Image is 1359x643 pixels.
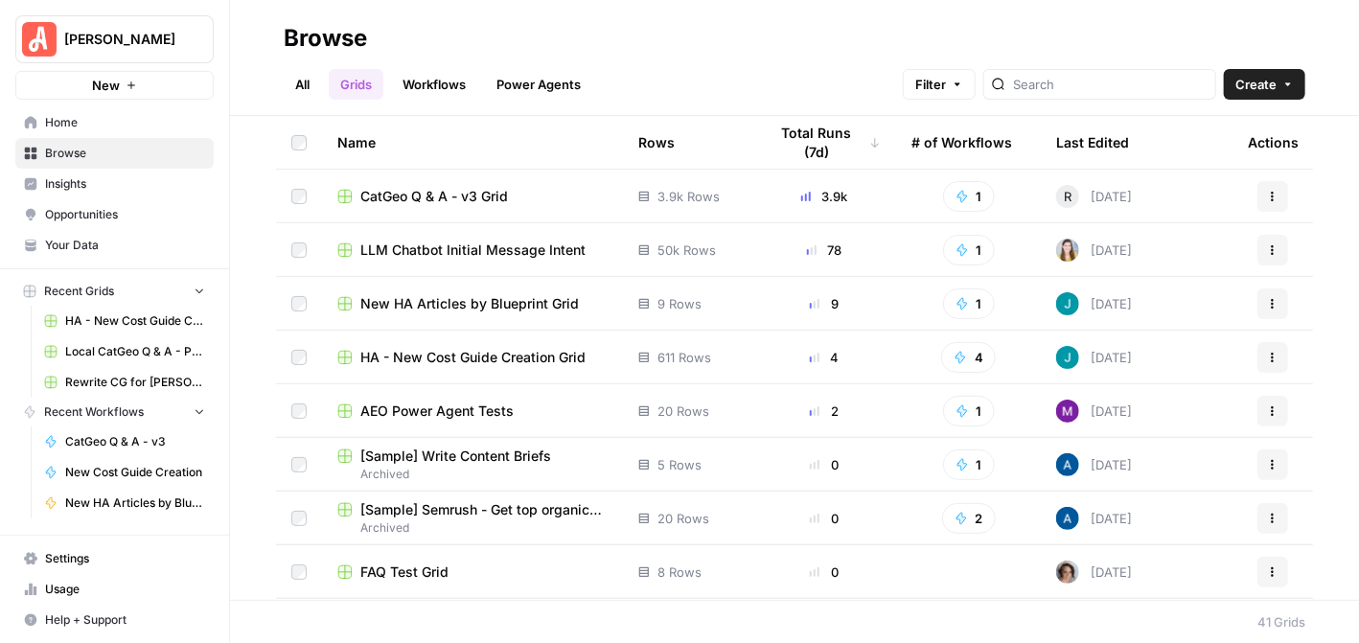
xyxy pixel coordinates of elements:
[768,187,881,206] div: 3.9k
[337,466,608,483] span: Archived
[915,75,946,94] span: Filter
[1056,507,1132,530] div: [DATE]
[941,342,996,373] button: 4
[1056,561,1079,584] img: jjwggzhotpi0ex40wwa3kcfvp0m0
[768,348,881,367] div: 4
[45,581,205,598] span: Usage
[1056,185,1132,208] div: [DATE]
[657,402,709,421] span: 20 Rows
[15,169,214,199] a: Insights
[337,447,608,483] a: [Sample] Write Content BriefsArchived
[65,464,205,481] span: New Cost Guide Creation
[943,235,995,265] button: 1
[15,398,214,426] button: Recent Workflows
[1056,292,1079,315] img: gsxx783f1ftko5iaboo3rry1rxa5
[638,116,675,169] div: Rows
[65,312,205,330] span: HA - New Cost Guide Creation Grid
[657,294,702,313] span: 9 Rows
[768,563,881,582] div: 0
[284,69,321,100] a: All
[22,22,57,57] img: Angi Logo
[1056,400,1132,423] div: [DATE]
[360,241,586,260] span: LLM Chatbot Initial Message Intent
[45,114,205,131] span: Home
[337,563,608,582] a: FAQ Test Grid
[45,237,205,254] span: Your Data
[943,396,995,426] button: 1
[1224,69,1305,100] button: Create
[1056,561,1132,584] div: [DATE]
[1056,346,1132,369] div: [DATE]
[15,605,214,635] button: Help + Support
[337,187,608,206] a: CatGeo Q & A - v3 Grid
[1056,507,1079,530] img: he81ibor8lsei4p3qvg4ugbvimgp
[1064,187,1071,206] span: R
[360,294,579,313] span: New HA Articles by Blueprint Grid
[337,348,608,367] a: HA - New Cost Guide Creation Grid
[337,402,608,421] a: AEO Power Agent Tests
[768,116,881,169] div: Total Runs (7d)
[768,241,881,260] div: 78
[1013,75,1208,94] input: Search
[15,277,214,306] button: Recent Grids
[65,494,205,512] span: New HA Articles by Blueprint
[360,500,608,519] span: [Sample] Semrush - Get top organic pages for a domain
[15,71,214,100] button: New
[65,374,205,391] span: Rewrite CG for [PERSON_NAME] - Grading version Grid
[657,563,702,582] span: 8 Rows
[337,241,608,260] a: LLM Chatbot Initial Message Intent
[35,367,214,398] a: Rewrite CG for [PERSON_NAME] - Grading version Grid
[1248,116,1299,169] div: Actions
[337,116,608,169] div: Name
[942,503,996,534] button: 2
[943,288,995,319] button: 1
[485,69,592,100] a: Power Agents
[911,116,1012,169] div: # of Workflows
[92,76,120,95] span: New
[15,138,214,169] a: Browse
[1235,75,1277,94] span: Create
[15,15,214,63] button: Workspace: Angi
[44,283,114,300] span: Recent Grids
[65,343,205,360] span: Local CatGeo Q & A - Pass/Fail v2 Grid
[329,69,383,100] a: Grids
[45,611,205,629] span: Help + Support
[768,402,881,421] div: 2
[657,187,720,206] span: 3.9k Rows
[15,543,214,574] a: Settings
[35,336,214,367] a: Local CatGeo Q & A - Pass/Fail v2 Grid
[1056,239,1132,262] div: [DATE]
[657,455,702,474] span: 5 Rows
[44,403,144,421] span: Recent Workflows
[1056,453,1132,476] div: [DATE]
[35,306,214,336] a: HA - New Cost Guide Creation Grid
[1056,116,1129,169] div: Last Edited
[360,402,514,421] span: AEO Power Agent Tests
[943,449,995,480] button: 1
[15,199,214,230] a: Opportunities
[35,457,214,488] a: New Cost Guide Creation
[903,69,976,100] button: Filter
[15,574,214,605] a: Usage
[65,433,205,450] span: CatGeo Q & A - v3
[657,348,711,367] span: 611 Rows
[45,206,205,223] span: Opportunities
[1056,292,1132,315] div: [DATE]
[943,181,995,212] button: 1
[1257,612,1305,632] div: 41 Grids
[337,500,608,537] a: [Sample] Semrush - Get top organic pages for a domainArchived
[391,69,477,100] a: Workflows
[35,426,214,457] a: CatGeo Q & A - v3
[337,294,608,313] a: New HA Articles by Blueprint Grid
[35,488,214,518] a: New HA Articles by Blueprint
[1056,346,1079,369] img: gsxx783f1ftko5iaboo3rry1rxa5
[1056,239,1079,262] img: sx1xvnnnzvz6e46lo8c0q6kbn1fo
[45,175,205,193] span: Insights
[360,563,449,582] span: FAQ Test Grid
[45,145,205,162] span: Browse
[1056,453,1079,476] img: he81ibor8lsei4p3qvg4ugbvimgp
[657,241,716,260] span: 50k Rows
[360,348,586,367] span: HA - New Cost Guide Creation Grid
[1056,400,1079,423] img: 2tpfked42t1e3e12hiit98ie086g
[337,519,608,537] span: Archived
